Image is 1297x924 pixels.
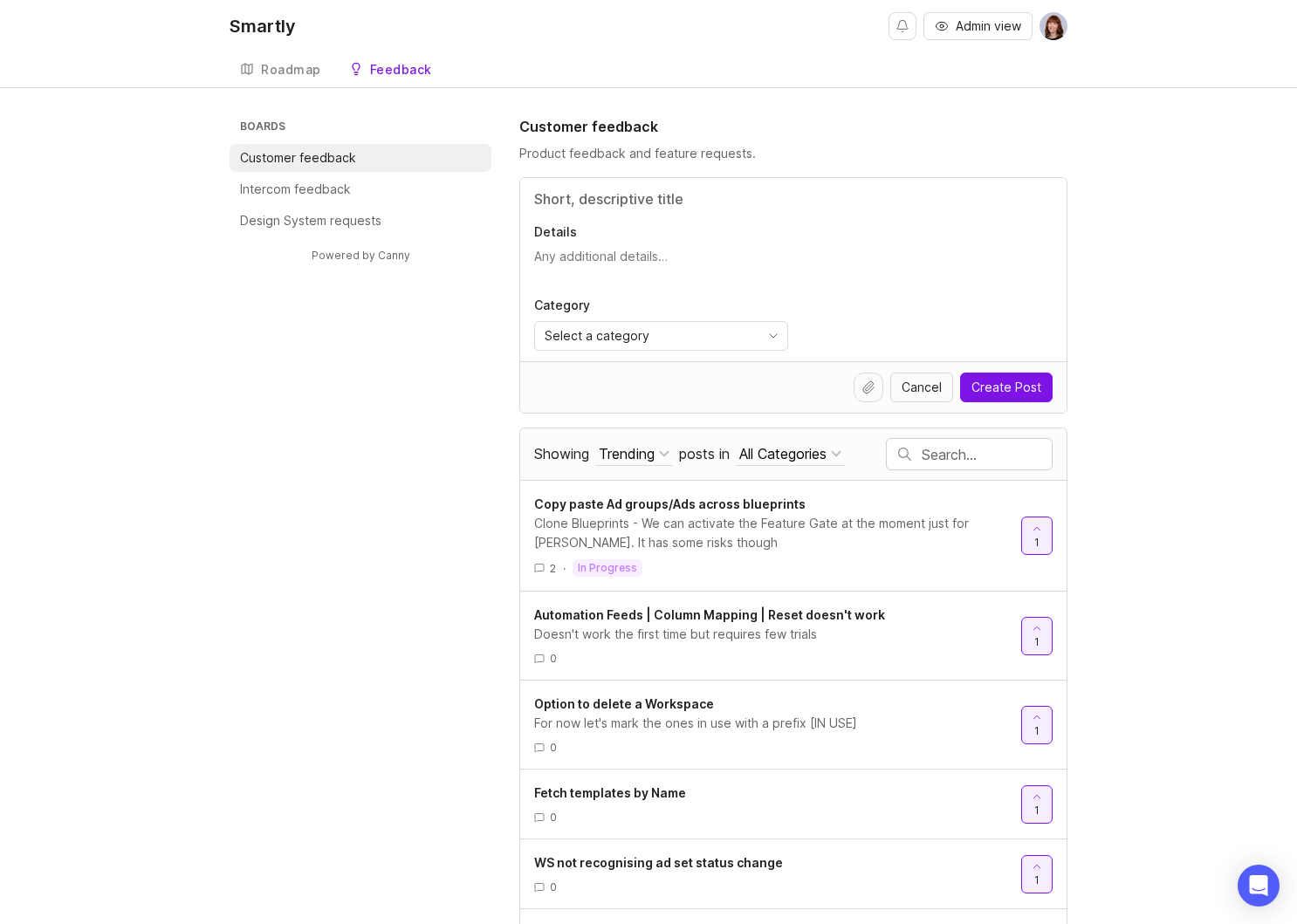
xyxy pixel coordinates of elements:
div: Product feedback and feature requests. [519,144,1067,163]
span: Cancel [902,379,942,396]
svg: toggle icon [759,329,787,343]
p: in progress [578,561,637,575]
div: Trending [599,444,655,463]
a: Intercom feedback [230,175,491,203]
h1: Customer feedback [519,116,658,137]
a: Fetch templates by Name0 [534,784,1021,825]
button: Cancel [890,373,953,402]
span: Automation Feeds | Column Mapping | Reset doesn't work [534,607,885,622]
span: Select a category [545,326,649,346]
button: Showing [595,442,673,466]
button: 1 [1021,855,1053,893]
input: Title [534,188,1053,209]
a: Copy paste Ad groups/Ads across blueprintsClone Blueprints - We can activate the Feature Gate at ... [534,495,1021,577]
a: Option to delete a WorkspaceFor now let's mark the ones in use with a prefix [IN USE]0 [534,695,1021,755]
span: 0 [550,810,557,825]
span: WS not recognising ad set status change [534,855,783,870]
span: Fetch templates by Name [534,785,686,800]
button: 1 [1021,617,1053,655]
span: 0 [550,740,557,755]
a: Roadmap [230,52,332,88]
span: 2 [550,561,556,576]
button: 1 [1021,517,1053,555]
a: Powered by Canny [309,245,413,265]
button: posts in [736,442,845,466]
span: 0 [550,880,557,894]
div: · [563,561,566,576]
button: Create Post [960,373,1053,402]
span: Admin view [956,17,1021,35]
div: toggle menu [534,321,788,351]
button: 1 [1021,706,1053,744]
div: Roadmap [261,64,321,76]
textarea: Details [534,248,1053,283]
div: Doesn't work the first time but requires few trials [534,625,1007,644]
p: Customer feedback [240,149,356,167]
button: Admin view [923,12,1033,40]
div: Feedback [370,64,432,76]
span: 1 [1034,723,1040,738]
div: Clone Blueprints - We can activate the Feature Gate at the moment just for [PERSON_NAME]. It has ... [534,514,1007,552]
h3: Boards [237,116,491,140]
span: 1 [1034,634,1040,649]
span: Copy paste Ad groups/Ads across blueprints [534,496,806,511]
span: Showing [534,445,589,462]
button: 1 [1021,785,1053,824]
span: Option to delete a Workspace [534,696,714,711]
p: Design System requests [240,212,381,229]
p: Category [534,297,788,314]
span: posts in [679,445,730,462]
img: Danielle Pichlis [1040,12,1067,40]
a: Customer feedback [230,144,491,172]
p: Intercom feedback [240,181,351,198]
div: Open Intercom Messenger [1238,865,1280,907]
p: Details [534,223,1053,241]
input: Search… [922,445,1052,464]
button: Notifications [889,12,916,40]
span: 1 [1034,535,1040,550]
a: Feedback [339,52,443,88]
span: 1 [1034,803,1040,818]
div: Smartly [230,17,296,35]
a: Automation Feeds | Column Mapping | Reset doesn't workDoesn't work the first time but requires fe... [534,606,1021,666]
a: Design System requests [230,207,491,235]
div: For now let's mark the ones in use with a prefix [IN USE] [534,714,1007,733]
div: All Categories [739,444,827,463]
span: 1 [1034,873,1040,887]
span: 0 [550,651,557,666]
span: Create Post [971,379,1041,396]
a: WS not recognising ad set status change0 [534,853,1021,894]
